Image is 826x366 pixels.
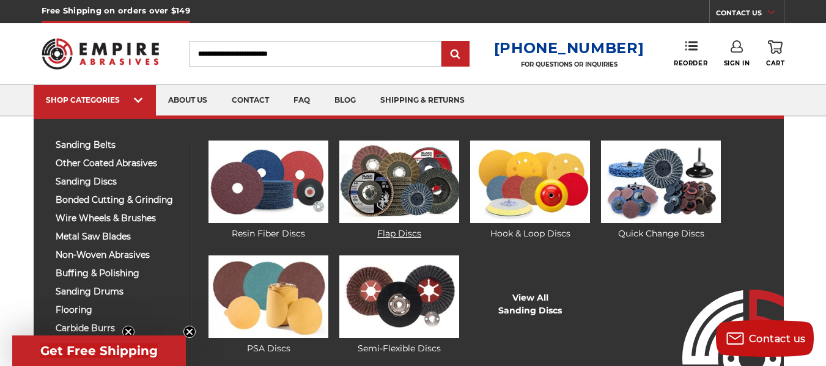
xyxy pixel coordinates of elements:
[183,326,196,338] button: Close teaser
[56,251,182,260] span: non-woven abrasives
[339,255,459,355] a: Semi-Flexible Discs
[56,232,182,241] span: metal saw blades
[122,326,135,338] button: Close teaser
[470,141,590,223] img: Hook & Loop Discs
[56,159,182,168] span: other coated abrasives
[716,6,784,23] a: CONTACT US
[56,214,182,223] span: wire wheels & brushes
[46,95,144,104] div: SHOP CATEGORIES
[674,59,707,67] span: Reorder
[42,31,159,76] img: Empire Abrasives
[601,141,721,240] a: Quick Change Discs
[56,324,182,333] span: carbide burrs
[281,85,322,116] a: faq
[56,196,182,205] span: bonded cutting & grinding
[470,141,590,240] a: Hook & Loop Discs
[12,335,186,366] div: Get Free ShippingClose teaser
[219,85,281,116] a: contact
[208,255,328,338] img: PSA Discs
[494,60,644,68] p: FOR QUESTIONS OR INQUIRIES
[601,141,721,223] img: Quick Change Discs
[208,255,328,355] a: PSA Discs
[40,343,158,358] span: Get Free Shipping
[339,141,459,223] img: Flap Discs
[208,141,328,240] a: Resin Fiber Discs
[724,59,750,67] span: Sign In
[749,333,806,345] span: Contact us
[56,141,182,150] span: sanding belts
[56,269,182,278] span: buffing & polishing
[766,40,784,67] a: Cart
[368,85,477,116] a: shipping & returns
[156,85,219,116] a: about us
[339,255,459,338] img: Semi-Flexible Discs
[674,40,707,67] a: Reorder
[498,291,562,317] a: View AllSanding Discs
[208,141,328,223] img: Resin Fiber Discs
[716,320,814,357] button: Contact us
[56,177,182,186] span: sanding discs
[56,287,182,296] span: sanding drums
[443,42,468,67] input: Submit
[766,59,784,67] span: Cart
[494,39,644,57] a: [PHONE_NUMBER]
[322,85,368,116] a: blog
[339,141,459,240] a: Flap Discs
[56,306,182,315] span: flooring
